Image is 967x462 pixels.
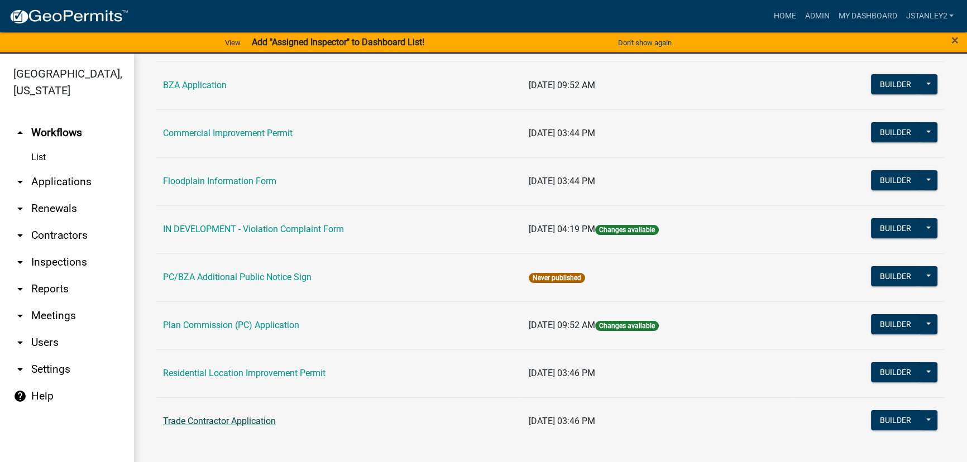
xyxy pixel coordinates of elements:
[163,320,299,330] a: Plan Commission (PC) Application
[252,37,424,47] strong: Add "Assigned Inspector" to Dashboard List!
[871,410,920,430] button: Builder
[871,314,920,334] button: Builder
[800,6,834,27] a: Admin
[871,122,920,142] button: Builder
[13,336,27,349] i: arrow_drop_down
[871,74,920,94] button: Builder
[871,362,920,382] button: Builder
[13,256,27,269] i: arrow_drop_down
[901,6,958,27] a: jstanley2
[871,170,920,190] button: Builder
[951,32,959,48] span: ×
[529,128,595,138] span: [DATE] 03:44 PM
[13,389,27,403] i: help
[13,229,27,242] i: arrow_drop_down
[595,321,659,331] span: Changes available
[595,225,659,235] span: Changes available
[871,218,920,238] button: Builder
[163,80,227,90] a: BZA Application
[529,224,595,234] span: [DATE] 04:19 PM
[163,416,276,426] a: Trade Contractor Application
[951,33,959,47] button: Close
[13,282,27,296] i: arrow_drop_down
[529,416,595,426] span: [DATE] 03:46 PM
[769,6,800,27] a: Home
[163,368,325,378] a: Residential Location Improvement Permit
[529,80,595,90] span: [DATE] 09:52 AM
[529,273,585,283] span: Never published
[13,175,27,189] i: arrow_drop_down
[163,272,312,282] a: PC/BZA Additional Public Notice Sign
[13,126,27,139] i: arrow_drop_up
[871,266,920,286] button: Builder
[834,6,901,27] a: My Dashboard
[529,368,595,378] span: [DATE] 03:46 PM
[13,202,27,215] i: arrow_drop_down
[163,128,293,138] a: Commercial Improvement Permit
[614,33,676,52] button: Don't show again
[529,320,595,330] span: [DATE] 09:52 AM
[13,309,27,323] i: arrow_drop_down
[529,176,595,186] span: [DATE] 03:44 PM
[163,176,276,186] a: Floodplain Information Form
[163,224,344,234] a: IN DEVELOPMENT - Violation Complaint Form
[13,363,27,376] i: arrow_drop_down
[221,33,245,52] a: View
